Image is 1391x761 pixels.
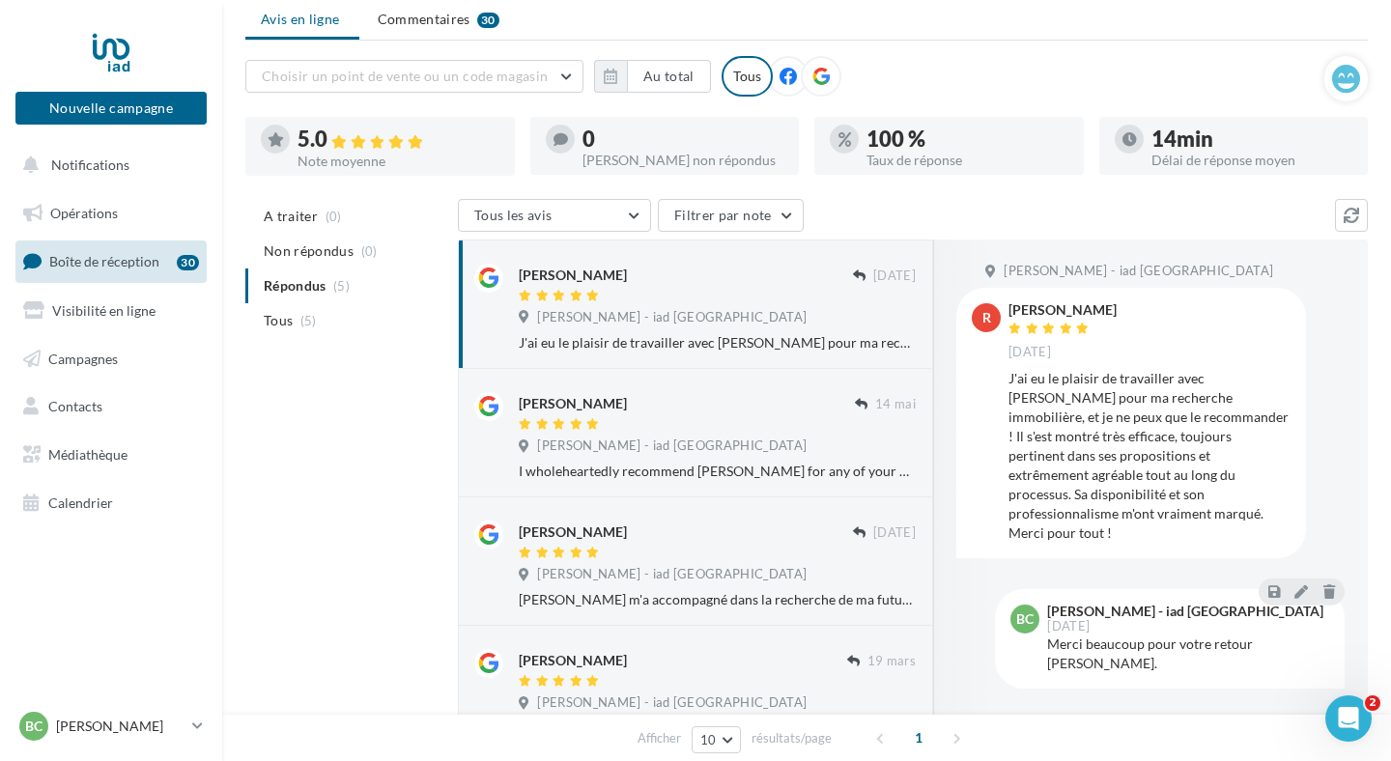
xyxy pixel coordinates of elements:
[582,128,784,150] div: 0
[264,241,354,261] span: Non répondus
[51,156,129,173] span: Notifications
[537,694,807,712] span: [PERSON_NAME] - iad [GEOGRAPHIC_DATA]
[752,729,832,747] span: résultats/page
[1365,695,1380,711] span: 2
[627,60,711,93] button: Au total
[25,717,43,736] span: BC
[519,333,916,352] div: J'ai eu le plaisir de travailler avec [PERSON_NAME] pour ma recherche immobilière, et je ne peux ...
[48,398,102,414] span: Contacts
[638,729,681,747] span: Afficher
[519,266,627,285] div: [PERSON_NAME]
[537,437,807,455] span: [PERSON_NAME] - iad [GEOGRAPHIC_DATA]
[875,396,916,413] span: 14 mai
[477,13,499,28] div: 30
[474,207,553,223] span: Tous les avis
[361,243,378,259] span: (0)
[12,386,211,427] a: Contacts
[15,92,207,125] button: Nouvelle campagne
[49,253,159,269] span: Boîte de réception
[300,313,317,328] span: (5)
[262,68,548,84] span: Choisir un point de vente ou un code magasin
[12,339,211,380] a: Campagnes
[1047,634,1329,673] div: Merci beaucoup pour votre retour [PERSON_NAME].
[52,302,156,319] span: Visibilité en ligne
[12,435,211,475] a: Médiathèque
[692,726,741,753] button: 10
[378,10,470,29] span: Commentaires
[48,446,128,463] span: Médiathèque
[873,268,916,285] span: [DATE]
[866,128,1068,150] div: 100 %
[1047,605,1323,618] div: [PERSON_NAME] - iad [GEOGRAPHIC_DATA]
[56,717,185,736] p: [PERSON_NAME]
[594,60,711,93] button: Au total
[537,566,807,583] span: [PERSON_NAME] - iad [GEOGRAPHIC_DATA]
[12,145,203,185] button: Notifications
[519,651,627,670] div: [PERSON_NAME]
[1008,303,1117,317] div: [PERSON_NAME]
[519,522,627,542] div: [PERSON_NAME]
[177,255,199,270] div: 30
[12,240,211,282] a: Boîte de réception30
[867,653,916,670] span: 19 mars
[1151,154,1353,167] div: Délai de réponse moyen
[519,462,916,481] div: I wholeheartedly recommend [PERSON_NAME] for any of your house-hunting needs. He is not only prof...
[264,311,293,330] span: Tous
[298,155,499,168] div: Note moyenne
[1325,695,1372,742] iframe: Intercom live chat
[50,205,118,221] span: Opérations
[1151,128,1353,150] div: 14min
[48,350,118,366] span: Campagnes
[1004,263,1273,280] span: [PERSON_NAME] - iad [GEOGRAPHIC_DATA]
[1047,620,1090,633] span: [DATE]
[12,193,211,234] a: Opérations
[245,60,583,93] button: Choisir un point de vente ou un code magasin
[12,291,211,331] a: Visibilité en ligne
[658,199,804,232] button: Filtrer par note
[326,209,342,224] span: (0)
[519,394,627,413] div: [PERSON_NAME]
[298,128,499,151] div: 5.0
[582,154,784,167] div: [PERSON_NAME] non répondus
[722,56,773,97] div: Tous
[873,524,916,542] span: [DATE]
[866,154,1068,167] div: Taux de réponse
[903,722,934,753] span: 1
[48,494,113,511] span: Calendrier
[15,708,207,745] a: BC [PERSON_NAME]
[458,199,651,232] button: Tous les avis
[1008,344,1051,361] span: [DATE]
[1016,609,1034,629] span: BC
[264,207,318,226] span: A traiter
[982,308,991,327] span: R
[12,483,211,523] a: Calendrier
[700,732,717,747] span: 10
[519,590,916,609] div: [PERSON_NAME] m'a accompagné dans la recherche de ma future maison sur Pau ! Il s'est montré très...
[537,309,807,326] span: [PERSON_NAME] - iad [GEOGRAPHIC_DATA]
[1008,369,1291,543] div: J'ai eu le plaisir de travailler avec [PERSON_NAME] pour ma recherche immobilière, et je ne peux ...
